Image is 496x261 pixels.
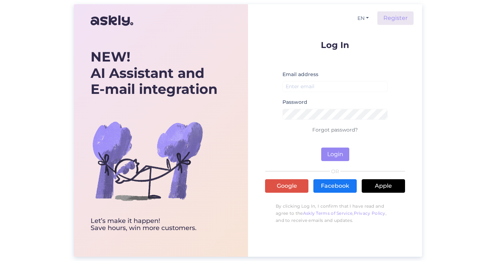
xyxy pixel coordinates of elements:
button: EN [355,13,372,23]
div: Let’s make it happen! Save hours, win more customers. [91,218,217,232]
a: Forgot password? [312,127,358,133]
img: Askly [91,12,133,29]
a: Register [377,11,414,25]
a: Apple [362,179,405,193]
a: Askly Terms of Service [303,211,353,216]
img: bg-askly [91,104,204,218]
p: By clicking Log In, I confirm that I have read and agree to the , , and to receive emails and upd... [265,199,405,228]
a: Facebook [313,179,357,193]
span: OR [330,169,340,174]
b: NEW! [91,48,130,65]
a: Google [265,179,308,193]
label: Email address [282,71,318,78]
p: Log In [265,41,405,49]
label: Password [282,98,307,106]
a: Privacy Policy [354,211,386,216]
div: AI Assistant and E-mail integration [91,49,217,97]
button: Login [321,148,349,161]
input: Enter email [282,81,388,92]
